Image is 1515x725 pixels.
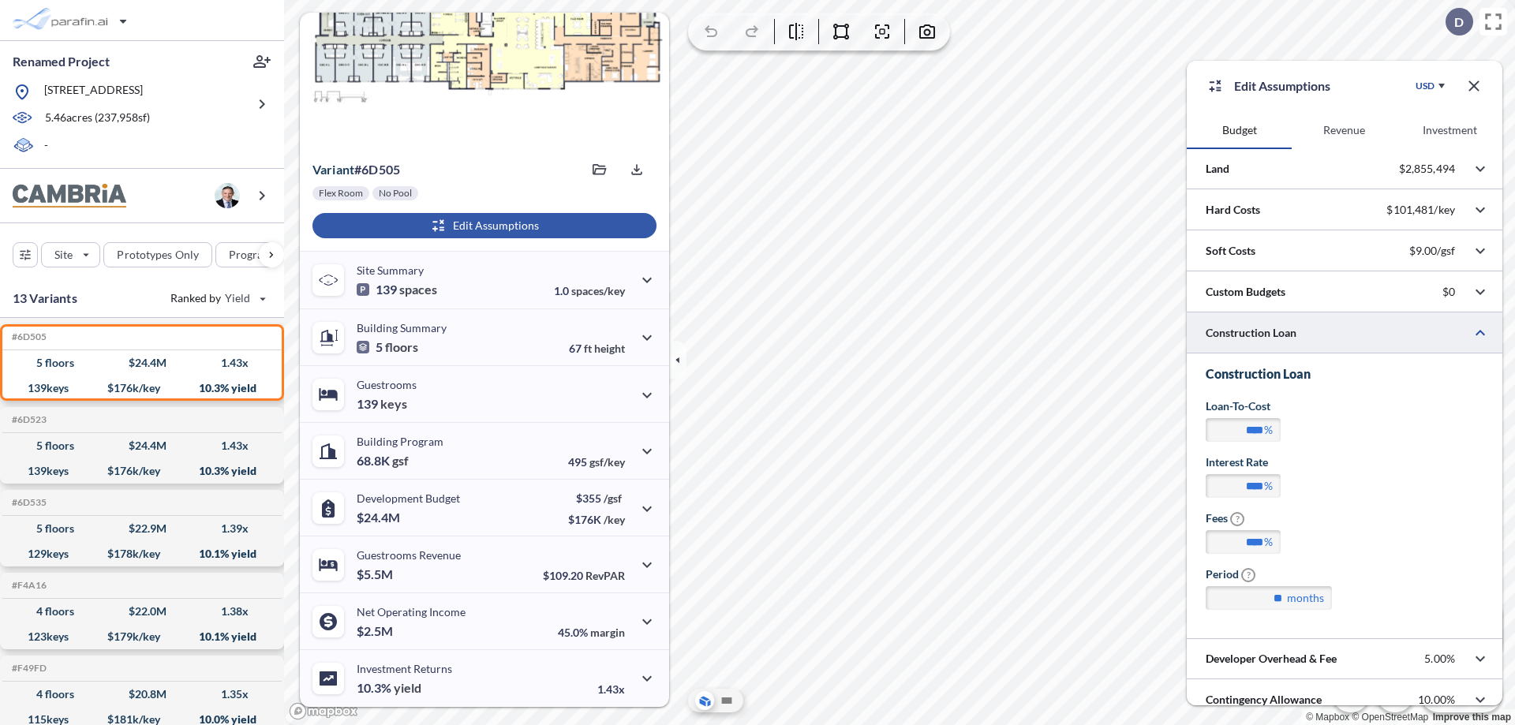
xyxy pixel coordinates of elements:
[394,680,421,696] span: yield
[319,187,363,200] p: Flex Room
[9,580,47,591] h5: Click to copy the code
[1187,111,1292,149] button: Budget
[1306,712,1349,723] a: Mapbox
[289,702,358,720] a: Mapbox homepage
[1206,454,1268,470] label: Interest Rate
[597,682,625,696] p: 1.43x
[568,513,625,526] p: $176K
[229,247,273,263] p: Program
[1264,534,1273,550] label: %
[1418,693,1455,707] p: 10.00%
[215,242,301,267] button: Program
[571,284,625,297] span: spaces/key
[1454,15,1464,29] p: D
[13,184,126,208] img: BrandImage
[13,53,110,70] p: Renamed Project
[312,162,354,177] span: Variant
[357,510,402,525] p: $24.4M
[1416,80,1435,92] div: USD
[225,290,251,306] span: Yield
[357,378,417,391] p: Guestrooms
[1234,77,1330,95] p: Edit Assumptions
[45,110,150,127] p: 5.46 acres ( 237,958 sf)
[380,396,407,412] span: keys
[1442,285,1455,299] p: $0
[357,453,409,469] p: 68.8K
[1206,243,1255,259] p: Soft Costs
[1424,652,1455,666] p: 5.00%
[357,548,461,562] p: Guestrooms Revenue
[1206,398,1270,414] label: Loan-to-Cost
[357,566,395,582] p: $5.5M
[44,137,48,155] p: -
[9,414,47,425] h5: Click to copy the code
[1352,712,1428,723] a: OpenStreetMap
[594,342,625,355] span: height
[54,247,73,263] p: Site
[379,187,412,200] p: No Pool
[695,691,714,710] button: Aerial View
[158,286,276,311] button: Ranked by Yield
[1206,566,1255,582] label: Period
[357,435,443,448] p: Building Program
[357,605,466,618] p: Net Operating Income
[589,455,625,469] span: gsf/key
[1241,568,1255,582] span: ?
[569,342,625,355] p: 67
[103,242,212,267] button: Prototypes Only
[1206,161,1229,177] p: Land
[717,691,736,710] button: Site Plan
[312,162,400,178] p: # 6d505
[357,396,407,412] p: 139
[357,491,460,505] p: Development Budget
[1409,244,1455,258] p: $9.00/gsf
[215,183,240,208] img: user logo
[558,626,625,639] p: 45.0%
[1292,111,1397,149] button: Revenue
[9,497,47,508] h5: Click to copy the code
[1264,478,1273,494] label: %
[1206,366,1483,382] h3: Construction Loan
[543,569,625,582] p: $109.20
[41,242,100,267] button: Site
[385,339,418,355] span: floors
[1264,422,1273,438] label: %
[1433,712,1511,723] a: Improve this map
[9,663,47,674] h5: Click to copy the code
[604,491,622,505] span: /gsf
[1206,202,1260,218] p: Hard Costs
[585,569,625,582] span: RevPAR
[1206,510,1244,526] label: Fees
[1230,512,1244,526] span: ?
[357,263,424,277] p: Site Summary
[554,284,625,297] p: 1.0
[1206,284,1285,300] p: Custom Budgets
[357,662,452,675] p: Investment Returns
[357,321,447,334] p: Building Summary
[117,247,199,263] p: Prototypes Only
[568,455,625,469] p: 495
[584,342,592,355] span: ft
[1386,203,1455,217] p: $101,481/key
[1397,111,1502,149] button: Investment
[590,626,625,639] span: margin
[1206,651,1337,667] p: Developer Overhead & Fee
[9,331,47,342] h5: Click to copy the code
[13,289,77,308] p: 13 Variants
[1287,590,1324,606] label: months
[357,680,421,696] p: 10.3%
[568,491,625,505] p: $355
[357,339,418,355] p: 5
[312,213,656,238] button: Edit Assumptions
[399,282,437,297] span: spaces
[1206,692,1322,708] p: Contingency Allowance
[357,282,437,297] p: 139
[392,453,409,469] span: gsf
[357,623,395,639] p: $2.5M
[604,513,625,526] span: /key
[1399,162,1455,176] p: $2,855,494
[44,82,143,102] p: [STREET_ADDRESS]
